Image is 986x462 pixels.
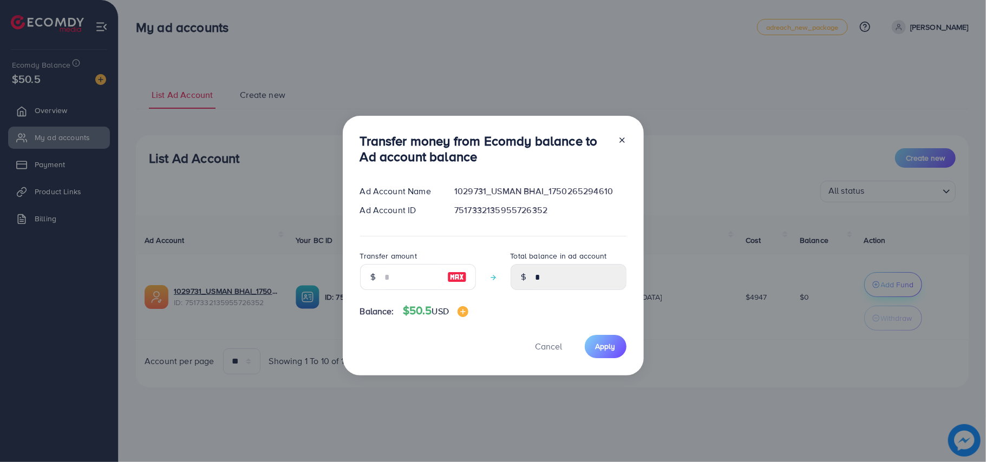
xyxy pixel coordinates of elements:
[360,133,609,164] h3: Transfer money from Ecomdy balance to Ad account balance
[351,204,446,216] div: Ad Account ID
[536,340,563,352] span: Cancel
[522,335,576,358] button: Cancel
[447,270,467,283] img: image
[446,204,635,216] div: 7517332135955726352
[432,305,449,317] span: USD
[596,341,616,352] span: Apply
[585,335,626,358] button: Apply
[446,185,635,197] div: 1029731_USMAN BHAI_1750265294610
[458,306,468,317] img: image
[403,304,468,318] h4: $50.5
[351,185,446,197] div: Ad Account Name
[511,250,607,261] label: Total balance in ad account
[360,250,417,261] label: Transfer amount
[360,305,394,318] span: Balance:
